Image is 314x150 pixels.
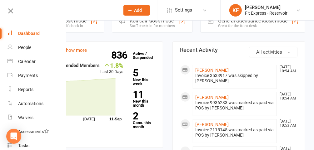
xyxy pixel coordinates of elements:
[63,47,87,53] a: show more
[18,115,33,120] div: Waivers
[7,125,67,139] a: Assessments
[123,5,150,16] button: Add
[249,47,297,57] button: All activities
[7,97,67,111] a: Automations
[277,65,297,73] time: [DATE] 10:54 AM
[277,92,297,100] time: [DATE] 10:54 AM
[48,18,87,24] div: Class kiosk mode
[130,18,175,24] div: Roll call kiosk mode
[7,83,67,97] a: Reports
[7,27,67,41] a: Dashboard
[133,68,155,86] a: 5New this week
[256,49,282,55] span: All activities
[134,8,142,13] span: Add
[18,143,29,148] div: Tasks
[196,68,229,73] a: [PERSON_NAME]
[133,111,152,121] strong: 2
[6,129,21,144] div: Open Intercom Messenger
[133,90,155,107] a: 11New this month
[133,68,152,78] strong: 5
[18,87,33,92] div: Reports
[130,24,175,28] div: Staff check-in for members
[38,63,100,68] strong: Active / Suspended Members
[196,95,229,100] a: [PERSON_NAME]
[37,6,115,15] input: Search...
[18,73,38,78] div: Payments
[175,3,192,17] span: Settings
[7,69,67,83] a: Payments
[100,62,123,69] div: 1.8%
[245,10,287,16] div: Fit Express - Reservoir
[18,45,31,50] div: People
[7,41,67,55] a: People
[100,62,123,75] div: Last 30 Days
[180,47,298,53] h3: Recent Activity
[218,24,287,28] div: Great for the front desk
[196,127,274,138] div: Invoice 2115145 was marked as paid via POS by [PERSON_NAME]
[7,55,67,69] a: Calendar
[18,129,49,134] div: Assessments
[18,31,40,36] div: Dashboard
[277,119,297,128] time: [DATE] 10:53 AM
[130,47,157,64] a: 836Active / Suspended
[48,24,87,28] div: Member self check-in
[218,18,287,24] div: General attendance kiosk mode
[196,100,274,111] div: Invoice 9936233 was marked as paid via POS by [PERSON_NAME]
[133,90,152,99] strong: 11
[229,4,242,17] div: KF
[111,51,130,60] strong: 836
[38,47,155,53] h3: Members
[133,111,155,129] a: 2Canx. this month
[18,101,43,106] div: Automations
[18,59,36,64] div: Calendar
[7,111,67,125] a: Waivers
[245,5,287,10] div: [PERSON_NAME]
[196,122,229,127] a: [PERSON_NAME]
[196,73,274,84] div: Invoice 3533917 was skipped by [PERSON_NAME]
